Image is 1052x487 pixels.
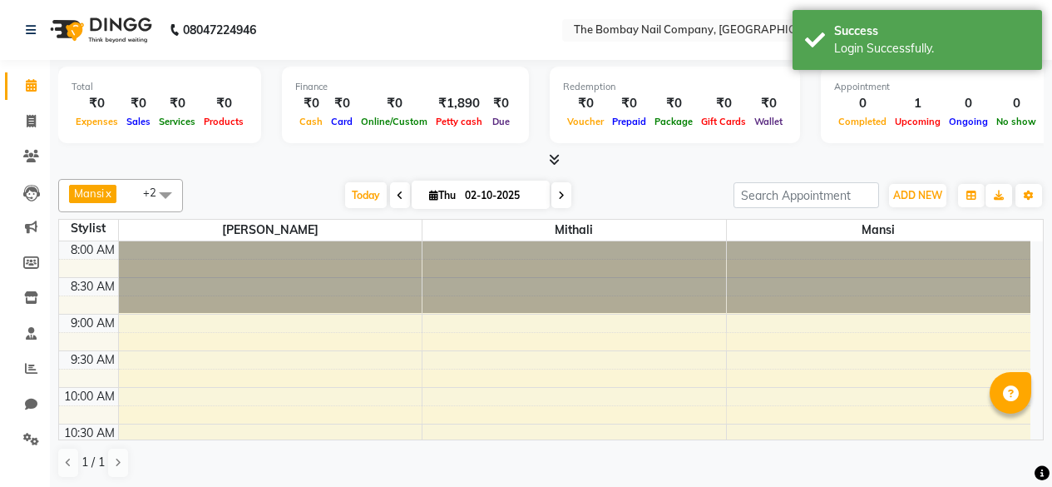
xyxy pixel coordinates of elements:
[122,116,155,127] span: Sales
[59,220,118,237] div: Stylist
[945,116,992,127] span: Ongoing
[327,94,357,113] div: ₹0
[563,116,608,127] span: Voucher
[155,116,200,127] span: Services
[119,220,422,241] span: [PERSON_NAME]
[72,94,122,113] div: ₹0
[104,186,111,200] a: x
[61,425,118,442] div: 10:30 AM
[733,182,879,208] input: Search Appointment
[67,278,118,296] div: 8:30 AM
[608,116,650,127] span: Prepaid
[650,94,697,113] div: ₹0
[200,116,248,127] span: Products
[74,186,104,200] span: Mansi
[834,40,1030,57] div: Login Successfully.
[992,116,1040,127] span: No show
[425,189,460,201] span: Thu
[460,183,543,208] input: 2025-10-02
[42,7,156,53] img: logo
[608,94,650,113] div: ₹0
[727,220,1030,241] span: Mansi
[422,220,726,241] span: Mithali
[650,116,697,127] span: Package
[834,22,1030,40] div: Success
[327,116,357,127] span: Card
[945,94,992,113] div: 0
[72,116,122,127] span: Expenses
[81,454,105,471] span: 1 / 1
[834,80,1040,94] div: Appointment
[183,7,256,53] b: 08047224946
[432,116,486,127] span: Petty cash
[67,351,118,369] div: 9:30 AM
[295,80,516,94] div: Finance
[563,94,608,113] div: ₹0
[697,94,750,113] div: ₹0
[67,315,118,332] div: 9:00 AM
[143,186,169,199] span: +2
[357,94,432,113] div: ₹0
[295,94,327,113] div: ₹0
[486,94,516,113] div: ₹0
[67,241,118,259] div: 8:00 AM
[61,388,118,405] div: 10:00 AM
[889,184,946,207] button: ADD NEW
[992,94,1040,113] div: 0
[891,94,945,113] div: 1
[893,189,942,201] span: ADD NEW
[563,80,787,94] div: Redemption
[834,116,891,127] span: Completed
[155,94,200,113] div: ₹0
[200,94,248,113] div: ₹0
[488,116,514,127] span: Due
[345,182,387,208] span: Today
[891,116,945,127] span: Upcoming
[697,116,750,127] span: Gift Cards
[357,116,432,127] span: Online/Custom
[834,94,891,113] div: 0
[750,116,787,127] span: Wallet
[295,116,327,127] span: Cash
[72,80,248,94] div: Total
[750,94,787,113] div: ₹0
[432,94,486,113] div: ₹1,890
[122,94,155,113] div: ₹0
